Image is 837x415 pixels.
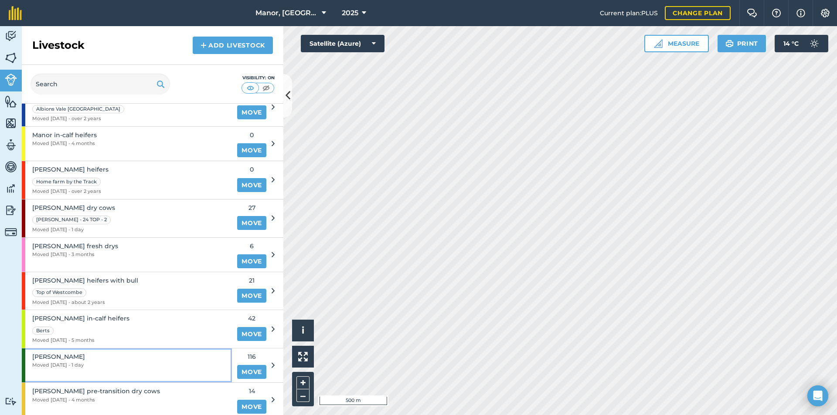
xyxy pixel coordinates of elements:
[32,105,124,114] div: Albions Vale [GEOGRAPHIC_DATA]
[237,314,266,323] span: 42
[32,203,115,213] span: [PERSON_NAME] dry cows
[237,178,266,192] a: Move
[237,276,266,285] span: 21
[807,385,828,406] div: Open Intercom Messenger
[237,105,266,119] a: Move
[31,74,170,94] input: Search
[5,226,17,238] img: svg+xml;base64,PD94bWwgdmVyc2lvbj0iMS4wIiBlbmNvZGluZz0idXRmLTgiPz4KPCEtLSBHZW5lcmF0b3I6IEFkb2JlIE...
[342,8,358,18] span: 2025
[22,161,232,199] a: [PERSON_NAME] heifersHome farm by the TrackMoved [DATE] - over 2 years
[5,95,17,108] img: svg+xml;base64,PHN2ZyB4bWxucz0iaHR0cDovL3d3dy53My5vcmcvMjAwMC9zdmciIHdpZHRoPSI1NiIgaGVpZ2h0PSI2MC...
[771,9,782,17] img: A question mark icon
[32,165,109,174] span: [PERSON_NAME] heifers
[22,88,232,126] a: Manor in calf heifersAlbions Vale [GEOGRAPHIC_DATA]Moved [DATE] - over 2 years
[237,165,266,174] span: 0
[32,337,129,344] span: Moved [DATE] - 5 months
[665,6,731,20] a: Change plan
[301,35,384,52] button: Satellite (Azure)
[9,6,22,20] img: fieldmargin Logo
[255,8,318,18] span: Manor, [GEOGRAPHIC_DATA], [GEOGRAPHIC_DATA]
[783,35,799,52] span: 14 ° C
[5,397,17,405] img: svg+xml;base64,PD94bWwgdmVyc2lvbj0iMS4wIiBlbmNvZGluZz0idXRmLTgiPz4KPCEtLSBHZW5lcmF0b3I6IEFkb2JlIE...
[22,310,232,348] a: [PERSON_NAME] in-calf heifersBertsMoved [DATE] - 5 months
[237,289,266,303] a: Move
[22,127,232,161] a: Manor in-calf heifersMoved [DATE] - 4 months
[806,35,823,52] img: svg+xml;base64,PD94bWwgdmVyc2lvbj0iMS4wIiBlbmNvZGluZz0idXRmLTgiPz4KPCEtLSBHZW5lcmF0b3I6IEFkb2JlIE...
[5,74,17,86] img: svg+xml;base64,PD94bWwgdmVyc2lvbj0iMS4wIiBlbmNvZGluZz0idXRmLTgiPz4KPCEtLSBHZW5lcmF0b3I6IEFkb2JlIE...
[237,241,266,251] span: 6
[157,79,165,89] img: svg+xml;base64,PHN2ZyB4bWxucz0iaHR0cDovL3d3dy53My5vcmcvMjAwMC9zdmciIHdpZHRoPSIxOSIgaGVpZ2h0PSIyNC...
[32,38,85,52] h2: Livestock
[5,138,17,152] img: svg+xml;base64,PD94bWwgdmVyc2lvbj0iMS4wIiBlbmNvZGluZz0idXRmLTgiPz4KPCEtLSBHZW5lcmF0b3I6IEFkb2JlIE...
[296,389,310,402] button: –
[32,314,129,323] span: [PERSON_NAME] in-calf heifers
[237,216,266,230] a: Move
[600,8,658,18] span: Current plan : PLUS
[302,325,304,336] span: i
[298,352,308,361] img: Four arrows, one pointing top left, one top right, one bottom right and the last bottom left
[32,241,118,251] span: [PERSON_NAME] fresh drys
[32,216,111,224] div: [PERSON_NAME] - 24 TOP - 2
[237,400,266,414] a: Move
[32,352,85,361] span: [PERSON_NAME]
[32,276,138,285] span: [PERSON_NAME] heifers with bull
[237,143,266,157] a: Move
[747,9,757,17] img: Two speech bubbles overlapping with the left bubble in the forefront
[22,199,232,237] a: [PERSON_NAME] dry cows[PERSON_NAME] - 24 TOP - 2Moved [DATE] - 1 day
[820,9,830,17] img: A cog icon
[242,74,275,81] div: Visibility: On
[725,38,734,49] img: svg+xml;base64,PHN2ZyB4bWxucz0iaHR0cDovL3d3dy53My5vcmcvMjAwMC9zdmciIHdpZHRoPSIxOSIgaGVpZ2h0PSIyNC...
[718,35,766,52] button: Print
[796,8,805,18] img: svg+xml;base64,PHN2ZyB4bWxucz0iaHR0cDovL3d3dy53My5vcmcvMjAwMC9zdmciIHdpZHRoPSIxNyIgaGVpZ2h0PSIxNy...
[237,254,266,268] a: Move
[775,35,828,52] button: 14 °C
[32,188,109,196] span: Moved [DATE] - over 2 years
[193,37,273,54] a: Add Livestock
[32,140,97,148] span: Moved [DATE] - 4 months
[296,376,310,389] button: +
[654,39,663,48] img: Ruler icon
[237,203,266,213] span: 27
[201,40,207,51] img: svg+xml;base64,PHN2ZyB4bWxucz0iaHR0cDovL3d3dy53My5vcmcvMjAwMC9zdmciIHdpZHRoPSIxNCIgaGVpZ2h0PSIyNC...
[5,160,17,173] img: svg+xml;base64,PD94bWwgdmVyc2lvbj0iMS4wIiBlbmNvZGluZz0idXRmLTgiPz4KPCEtLSBHZW5lcmF0b3I6IEFkb2JlIE...
[5,182,17,195] img: svg+xml;base64,PD94bWwgdmVyc2lvbj0iMS4wIiBlbmNvZGluZz0idXRmLTgiPz4KPCEtLSBHZW5lcmF0b3I6IEFkb2JlIE...
[22,348,232,382] a: [PERSON_NAME]Moved [DATE] - 1 day
[32,327,54,335] div: Berts
[5,30,17,43] img: svg+xml;base64,PD94bWwgdmVyc2lvbj0iMS4wIiBlbmNvZGluZz0idXRmLTgiPz4KPCEtLSBHZW5lcmF0b3I6IEFkb2JlIE...
[237,130,266,140] span: 0
[32,226,115,234] span: Moved [DATE] - 1 day
[32,251,118,259] span: Moved [DATE] - 3 months
[245,84,256,92] img: svg+xml;base64,PHN2ZyB4bWxucz0iaHR0cDovL3d3dy53My5vcmcvMjAwMC9zdmciIHdpZHRoPSI1MCIgaGVpZ2h0PSI0MC...
[237,352,266,361] span: 116
[237,327,266,341] a: Move
[32,178,101,186] div: Home farm by the Track
[32,386,160,396] span: [PERSON_NAME] pre-transition dry cows
[32,396,160,404] span: Moved [DATE] - 4 months
[644,35,709,52] button: Measure
[32,115,126,123] span: Moved [DATE] - over 2 years
[237,365,266,379] a: Move
[32,288,86,297] div: Top of Westcombe
[5,204,17,217] img: svg+xml;base64,PD94bWwgdmVyc2lvbj0iMS4wIiBlbmNvZGluZz0idXRmLTgiPz4KPCEtLSBHZW5lcmF0b3I6IEFkb2JlIE...
[292,320,314,341] button: i
[5,51,17,64] img: svg+xml;base64,PHN2ZyB4bWxucz0iaHR0cDovL3d3dy53My5vcmcvMjAwMC9zdmciIHdpZHRoPSI1NiIgaGVpZ2h0PSI2MC...
[5,117,17,130] img: svg+xml;base64,PHN2ZyB4bWxucz0iaHR0cDovL3d3dy53My5vcmcvMjAwMC9zdmciIHdpZHRoPSI1NiIgaGVpZ2h0PSI2MC...
[22,238,232,272] a: [PERSON_NAME] fresh drysMoved [DATE] - 3 months
[237,386,266,396] span: 14
[32,299,138,307] span: Moved [DATE] - about 2 years
[32,130,97,140] span: Manor in-calf heifers
[261,84,272,92] img: svg+xml;base64,PHN2ZyB4bWxucz0iaHR0cDovL3d3dy53My5vcmcvMjAwMC9zdmciIHdpZHRoPSI1MCIgaGVpZ2h0PSI0MC...
[32,361,85,369] span: Moved [DATE] - 1 day
[22,272,232,310] a: [PERSON_NAME] heifers with bullTop of WestcombeMoved [DATE] - about 2 years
